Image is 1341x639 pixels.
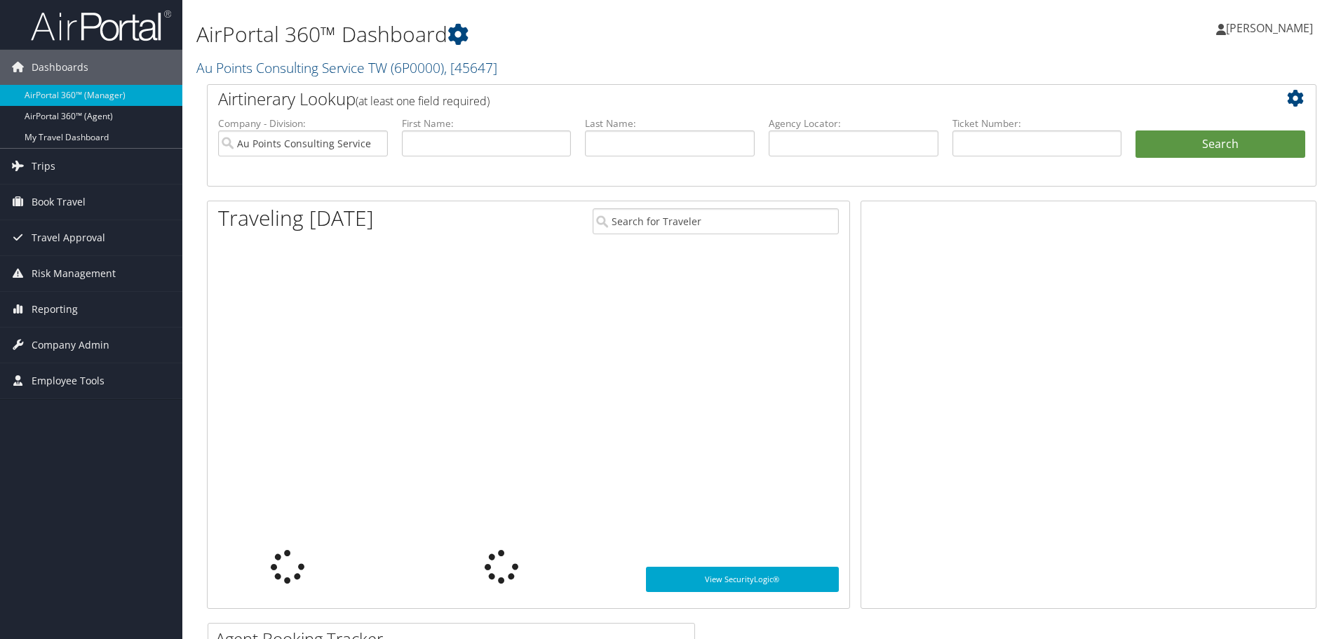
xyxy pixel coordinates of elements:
span: Book Travel [32,184,86,220]
a: Au Points Consulting Service TW [196,58,497,77]
span: Employee Tools [32,363,105,398]
h1: AirPortal 360™ Dashboard [196,20,950,49]
img: airportal-logo.png [31,9,171,42]
span: Risk Management [32,256,116,291]
span: Trips [32,149,55,184]
a: View SecurityLogic® [646,567,839,592]
span: Dashboards [32,50,88,85]
input: Search for Traveler [593,208,839,234]
label: Agency Locator: [769,116,938,130]
span: (at least one field required) [356,93,490,109]
label: First Name: [402,116,572,130]
label: Company - Division: [218,116,388,130]
span: [PERSON_NAME] [1226,20,1313,36]
span: Company Admin [32,328,109,363]
span: , [ 45647 ] [444,58,497,77]
h2: Airtinerary Lookup [218,87,1213,111]
label: Last Name: [585,116,755,130]
span: Travel Approval [32,220,105,255]
a: [PERSON_NAME] [1216,7,1327,49]
span: Reporting [32,292,78,327]
label: Ticket Number: [952,116,1122,130]
button: Search [1136,130,1305,159]
span: ( 6P0000 ) [391,58,444,77]
h1: Traveling [DATE] [218,203,374,233]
